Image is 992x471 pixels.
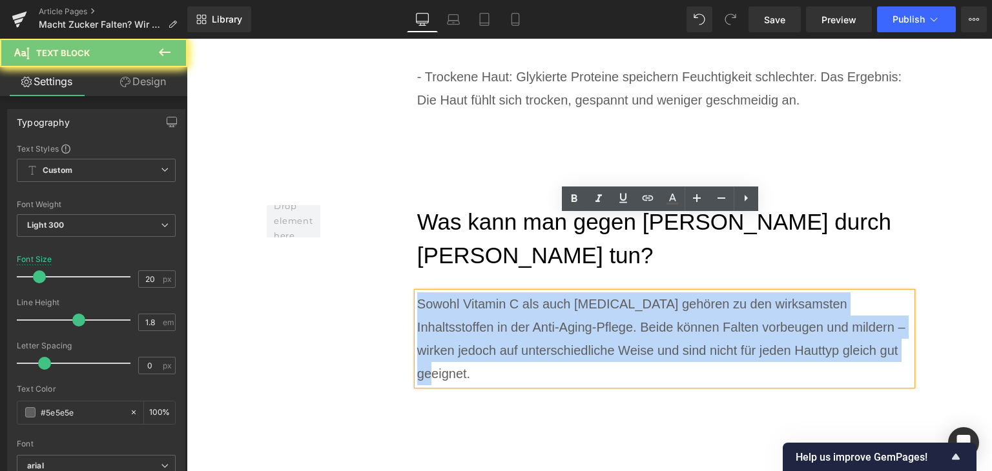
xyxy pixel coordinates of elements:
[43,165,72,176] b: Custom
[39,19,163,30] span: Macht Zucker Falten? Wir klären auf!
[144,401,175,424] div: %
[36,48,90,58] span: Text Block
[231,26,726,73] div: - Trockene Haut: Glykierte Proteine speichern Feuchtigkeit schlechter. Das Ergebnis: Die Haut füh...
[17,143,176,154] div: Text Styles
[39,6,187,17] a: Article Pages
[718,6,743,32] button: Redo
[961,6,987,32] button: More
[96,67,190,96] a: Design
[163,318,174,326] span: em
[163,275,174,283] span: px
[41,405,123,419] input: Color
[469,6,500,32] a: Tablet
[17,298,176,307] div: Line Height
[17,255,52,264] div: Font Size
[163,361,174,370] span: px
[17,341,176,350] div: Letter Spacing
[806,6,872,32] a: Preview
[687,6,712,32] button: Undo
[796,451,948,463] span: Help us improve GemPages!
[231,166,726,234] h2: Was kann man gegen [PERSON_NAME] durch [PERSON_NAME] tun?
[17,385,176,394] div: Text Color
[17,200,176,209] div: Font Weight
[27,220,64,230] b: Light 300
[17,110,70,128] div: Typography
[17,439,176,448] div: Font
[407,6,438,32] a: Desktop
[948,427,979,458] div: Open Intercom Messenger
[796,449,964,465] button: Show survey - Help us improve GemPages!
[821,13,856,26] span: Preview
[187,6,251,32] a: New Library
[893,14,925,25] span: Publish
[764,13,785,26] span: Save
[231,254,726,346] div: Sowohl Vitamin C als auch [MEDICAL_DATA] gehören zu den wirksamsten Inhaltsstoffen in der Anti-Ag...
[438,6,469,32] a: Laptop
[500,6,531,32] a: Mobile
[212,14,242,25] span: Library
[877,6,956,32] button: Publish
